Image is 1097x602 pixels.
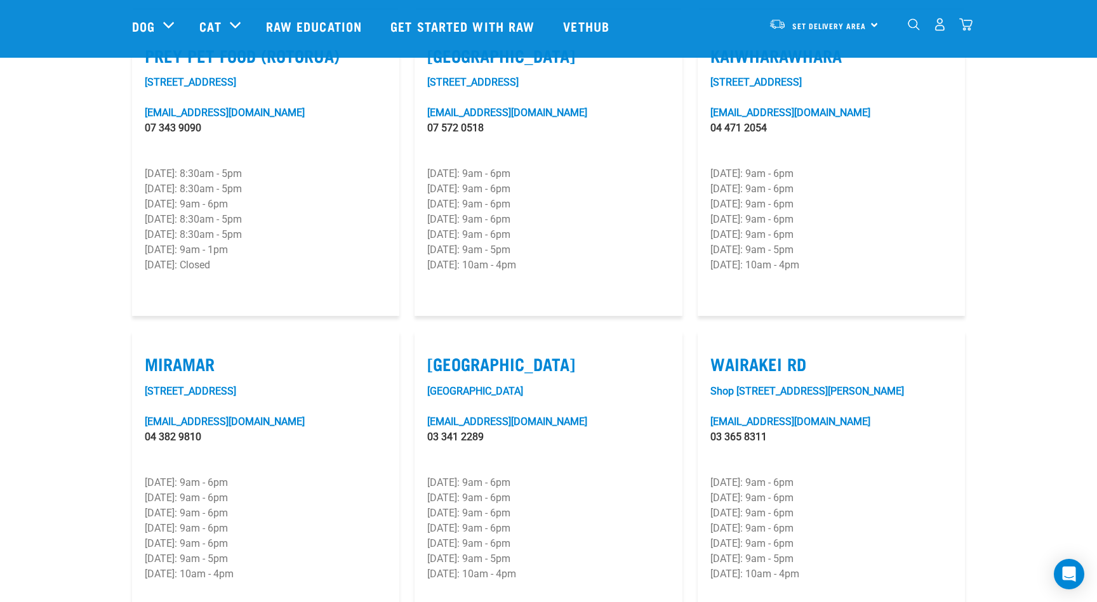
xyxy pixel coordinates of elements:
a: [EMAIL_ADDRESS][DOMAIN_NAME] [145,107,305,119]
a: Get started with Raw [378,1,550,51]
p: [DATE]: 10am - 4pm [710,566,952,582]
div: Open Intercom Messenger [1054,559,1084,589]
p: [DATE]: 9am - 5pm [427,242,669,258]
a: Dog [132,16,155,36]
img: home-icon@2x.png [959,18,973,31]
img: van-moving.png [769,18,786,30]
p: [DATE]: 9am - 6pm [710,181,952,197]
a: Raw Education [253,1,378,51]
p: [DATE]: Closed [145,258,387,273]
p: [DATE]: 9am - 6pm [145,506,387,521]
a: 03 341 2289 [427,431,484,443]
p: [DATE]: 9am - 6pm [710,521,952,536]
p: [DATE]: 9am - 5pm [710,242,952,258]
span: Set Delivery Area [792,23,866,28]
p: [DATE]: 9am - 6pm [427,181,669,197]
a: Vethub [550,1,625,51]
p: [DATE]: 8:30am - 5pm [145,212,387,227]
a: Shop [STREET_ADDRESS][PERSON_NAME] [710,385,904,397]
p: [DATE]: 10am - 4pm [145,566,387,582]
a: [EMAIL_ADDRESS][DOMAIN_NAME] [145,416,305,428]
p: [DATE]: 10am - 4pm [710,258,952,273]
p: [DATE]: 9am - 6pm [427,212,669,227]
p: [DATE]: 9am - 6pm [427,475,669,490]
a: [STREET_ADDRESS] [710,76,802,88]
p: [DATE]: 9am - 6pm [710,212,952,227]
label: Miramar [145,354,387,374]
p: [DATE]: 9am - 5pm [427,551,669,566]
label: [GEOGRAPHIC_DATA] [427,354,669,374]
p: [DATE]: 9am - 6pm [145,536,387,551]
p: [DATE]: 8:30am - 5pm [145,227,387,242]
p: [DATE]: 9am - 6pm [710,166,952,181]
a: [EMAIL_ADDRESS][DOMAIN_NAME] [427,416,587,428]
p: [DATE]: 9am - 6pm [427,536,669,551]
img: home-icon-1@2x.png [908,18,920,30]
a: 04 471 2054 [710,122,767,134]
a: [STREET_ADDRESS] [145,76,236,88]
a: [STREET_ADDRESS] [145,385,236,397]
p: [DATE]: 9am - 6pm [145,197,387,212]
p: [DATE]: 9am - 6pm [427,227,669,242]
p: [DATE]: 9am - 5pm [145,551,387,566]
a: [EMAIL_ADDRESS][DOMAIN_NAME] [710,416,870,428]
p: [DATE]: 10am - 4pm [427,258,669,273]
label: Wairakei Rd [710,354,952,374]
p: [DATE]: 9am - 6pm [710,475,952,490]
p: [DATE]: 9am - 6pm [145,475,387,490]
p: [DATE]: 9am - 6pm [427,521,669,536]
p: [DATE]: 9am - 6pm [145,490,387,506]
a: [STREET_ADDRESS] [427,76,519,88]
a: [EMAIL_ADDRESS][DOMAIN_NAME] [427,107,587,119]
p: [DATE]: 9am - 6pm [427,166,669,181]
p: [DATE]: 9am - 1pm [145,242,387,258]
p: [DATE]: 9am - 6pm [427,506,669,521]
p: [DATE]: 9am - 5pm [710,551,952,566]
p: [DATE]: 9am - 6pm [710,506,952,521]
p: [DATE]: 9am - 6pm [710,536,952,551]
p: [DATE]: 9am - 6pm [145,521,387,536]
p: [DATE]: 9am - 6pm [427,490,669,506]
p: [DATE]: 9am - 6pm [710,490,952,506]
p: [DATE]: 9am - 6pm [427,197,669,212]
p: [DATE]: 8:30am - 5pm [145,181,387,197]
p: [DATE]: 8:30am - 5pm [145,166,387,181]
p: [DATE]: 9am - 6pm [710,227,952,242]
a: 07 572 0518 [427,122,484,134]
img: user.png [933,18,947,31]
a: [GEOGRAPHIC_DATA] [427,385,523,397]
a: 03 365 8311 [710,431,767,443]
a: Cat [199,16,221,36]
a: 04 382 9810 [145,431,201,443]
a: [EMAIL_ADDRESS][DOMAIN_NAME] [710,107,870,119]
p: [DATE]: 9am - 6pm [710,197,952,212]
a: 07 343 9090 [145,122,201,134]
p: [DATE]: 10am - 4pm [427,566,669,582]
